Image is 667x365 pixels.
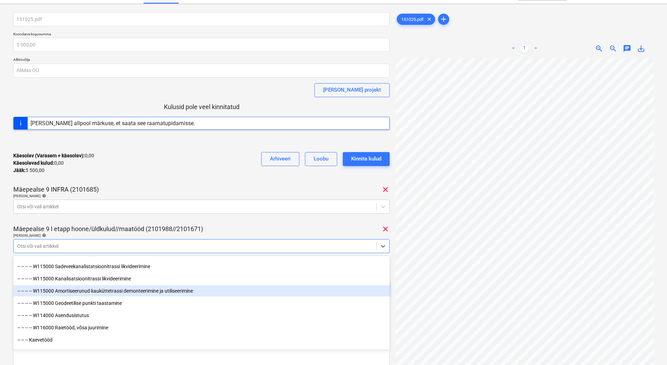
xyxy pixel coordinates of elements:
div: [PERSON_NAME] allpool märkuse, et saata see raamatupidamisse. [30,120,195,127]
div: -- -- -- -- W116000 Raietööd, võsa juurimine [13,322,390,333]
div: Kinnita kulud [351,154,381,163]
span: save_alt [637,44,645,53]
input: Koondarve nimi [13,12,390,26]
strong: Jääk : [13,167,26,173]
div: -- -- -- -- W115000 Geodeetilise punkti taastamine [13,298,390,309]
span: clear [381,225,390,233]
span: help [41,233,46,237]
span: zoom_in [595,44,603,53]
span: chat [623,44,631,53]
span: help [41,194,46,198]
a: Page 1 is your current page [520,44,529,53]
a: Previous page [509,44,517,53]
strong: Käesolevad kulud : [13,160,54,166]
button: Kinnita kulud [343,152,390,166]
p: Alltöövõtja [13,57,390,63]
div: 151025.pdf [397,14,435,25]
p: 5 500,00 [13,167,44,174]
a: Next page [531,44,540,53]
div: [PERSON_NAME] [13,233,390,238]
input: Alltöövõtja [13,64,390,78]
p: 0,00 [13,159,64,167]
div: -- -- -- Kaevetööd [13,334,390,345]
button: Loobu [305,152,337,166]
input: Koondarve kogusumma [13,38,390,52]
span: add [439,15,448,23]
span: zoom_out [609,44,617,53]
p: 0,00 [13,152,94,159]
p: Mäepealse 9 INFRA (2101685) [13,185,99,194]
div: -- -- -- -- W114000 Asendusistutus [13,310,390,321]
div: [PERSON_NAME] projekt [323,85,381,94]
button: [PERSON_NAME] projekt [314,83,390,97]
strong: Käesolev (Varasem + käesolev) : [13,153,85,158]
iframe: Chat Widget [632,331,667,365]
div: [PERSON_NAME] [13,194,390,198]
p: Koondarve kogusumma [13,32,390,38]
p: Mäepealse 9 I etapp hoone/üldkulud//maatööd (2101988//2101671) [13,225,203,233]
div: Arhiveeri [270,154,291,163]
button: Arhiveeri [261,152,299,166]
div: -- -- -- -- W115000 Kanalisatsioonitrassi likvideerimine [13,273,390,284]
div: Loobu [314,154,328,163]
div: -- -- -- -- W128000 Pinnase väljakaeve/koorimine äraveoga (teede ja katendite alune) [13,346,390,358]
span: clear [425,15,433,23]
span: 151025.pdf [397,17,428,22]
div: -- -- -- -- W115000 Sadeveekanalistatsioonitrassi likvideerimine [13,261,390,272]
p: Kulusid pole veel kinnitatud [13,103,390,111]
div: -- -- -- -- W115000 Amortiseerunud kauküttetrassi demonteerimine ja utiliseerimine [13,285,390,296]
span: clear [381,185,390,194]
